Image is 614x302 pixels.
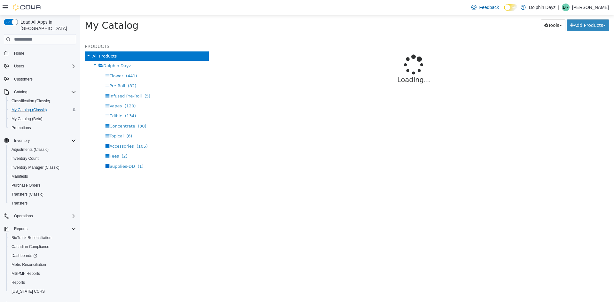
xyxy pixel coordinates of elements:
[6,260,79,269] button: Metrc Reconciliation
[6,172,79,181] button: Manifests
[6,123,79,132] button: Promotions
[14,77,33,82] span: Customers
[6,190,79,199] button: Transfers (Classic)
[461,4,485,16] button: Tools
[12,39,37,43] span: All Products
[529,4,555,11] p: Dolphin Dayz
[9,173,30,180] a: Manifests
[12,192,43,197] span: Transfers (Classic)
[1,62,79,71] button: Users
[18,19,76,32] span: Load All Apps in [GEOGRAPHIC_DATA]
[29,119,43,123] span: Topical
[58,149,63,154] span: (1)
[9,252,40,259] a: Dashboards
[1,136,79,145] button: Inventory
[6,114,79,123] button: My Catalog (Beta)
[29,68,45,73] span: Pre-Roll
[12,88,30,96] button: Catalog
[9,182,76,189] span: Purchase Orders
[46,58,57,63] span: (441)
[1,224,79,233] button: Reports
[12,235,51,240] span: BioTrack Reconciliation
[14,138,30,143] span: Inventory
[12,289,45,294] span: [US_STATE] CCRS
[12,174,28,179] span: Manifests
[6,181,79,190] button: Purchase Orders
[9,234,76,242] span: BioTrack Reconciliation
[6,269,79,278] button: MSPMP Reports
[12,201,28,206] span: Transfers
[9,261,49,268] a: Metrc Reconciliation
[29,109,55,113] span: Concentrate
[5,5,59,16] span: My Catalog
[29,149,55,154] span: Supplies-DD
[29,98,42,103] span: Edible
[42,139,47,143] span: (2)
[9,243,52,251] a: Canadian Compliance
[9,164,76,171] span: Inventory Manager (Classic)
[57,129,68,134] span: (105)
[12,116,43,121] span: My Catalog (Beta)
[9,146,76,153] span: Adjustments (Classic)
[29,89,42,93] span: Vapes
[9,190,46,198] a: Transfers (Classic)
[12,137,32,144] button: Inventory
[12,156,39,161] span: Inventory Count
[9,190,76,198] span: Transfers (Classic)
[9,288,76,295] span: Washington CCRS
[9,243,76,251] span: Canadian Compliance
[6,233,79,242] button: BioTrack Reconciliation
[12,98,50,104] span: Classification (Classic)
[12,225,76,233] span: Reports
[23,48,51,53] span: Dolphin Dayz
[9,288,47,295] a: [US_STATE] CCRS
[6,163,79,172] button: Inventory Manager (Classic)
[29,58,43,63] span: Flower
[562,4,570,11] div: Donna Ryan
[1,74,79,84] button: Customers
[9,146,51,153] a: Adjustments (Classic)
[158,60,510,70] p: Loading...
[6,97,79,105] button: Classification (Classic)
[9,124,34,132] a: Promotions
[12,253,37,258] span: Dashboards
[12,271,40,276] span: MSPMP Reports
[5,27,129,35] h5: Products
[12,280,25,285] span: Reports
[12,225,30,233] button: Reports
[12,88,76,96] span: Catalog
[9,155,76,162] span: Inventory Count
[14,64,24,69] span: Users
[65,79,70,83] span: (5)
[48,68,57,73] span: (82)
[12,107,47,112] span: My Catalog (Classic)
[6,105,79,114] button: My Catalog (Classic)
[29,139,39,143] span: Fees
[9,97,76,105] span: Classification (Classic)
[563,4,568,11] span: DR
[45,89,56,93] span: (120)
[12,75,76,83] span: Customers
[1,212,79,221] button: Operations
[9,279,76,286] span: Reports
[9,173,76,180] span: Manifests
[487,4,529,16] button: Add Products
[6,251,79,260] a: Dashboards
[6,199,79,208] button: Transfers
[9,270,76,277] span: MSPMP Reports
[9,97,53,105] a: Classification (Classic)
[12,165,59,170] span: Inventory Manager (Classic)
[572,4,609,11] p: [PERSON_NAME]
[9,155,41,162] a: Inventory Count
[9,115,45,123] a: My Catalog (Beta)
[12,125,31,130] span: Promotions
[58,109,67,113] span: (30)
[14,51,24,56] span: Home
[12,49,76,57] span: Home
[14,213,33,219] span: Operations
[479,4,499,11] span: Feedback
[12,147,49,152] span: Adjustments (Classic)
[12,244,49,249] span: Canadian Compliance
[12,262,46,267] span: Metrc Reconciliation
[1,88,79,97] button: Catalog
